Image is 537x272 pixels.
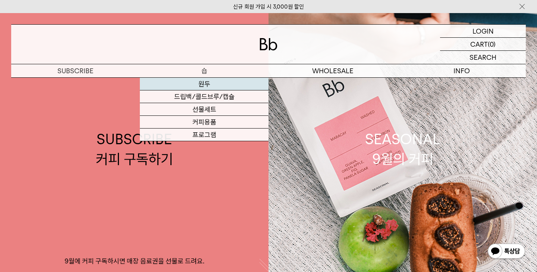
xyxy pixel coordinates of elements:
[470,38,488,50] p: CART
[440,38,526,51] a: CART (0)
[472,25,494,37] p: LOGIN
[140,78,268,90] a: 원두
[487,243,526,261] img: 카카오톡 채널 1:1 채팅 버튼
[11,64,140,77] a: SUBSCRIBE
[140,129,268,141] a: 프로그램
[140,103,268,116] a: 선물세트
[268,64,397,77] p: WHOLESALE
[233,3,304,10] a: 신규 회원 가입 시 3,000원 할인
[470,51,496,64] p: SEARCH
[397,64,526,77] p: INFO
[140,64,268,77] a: 숍
[440,25,526,38] a: LOGIN
[365,129,440,169] div: SEASONAL 9월의 커피
[96,129,173,169] div: SUBSCRIBE 커피 구독하기
[260,38,277,50] img: 로고
[488,38,496,50] p: (0)
[140,90,268,103] a: 드립백/콜드브루/캡슐
[140,116,268,129] a: 커피용품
